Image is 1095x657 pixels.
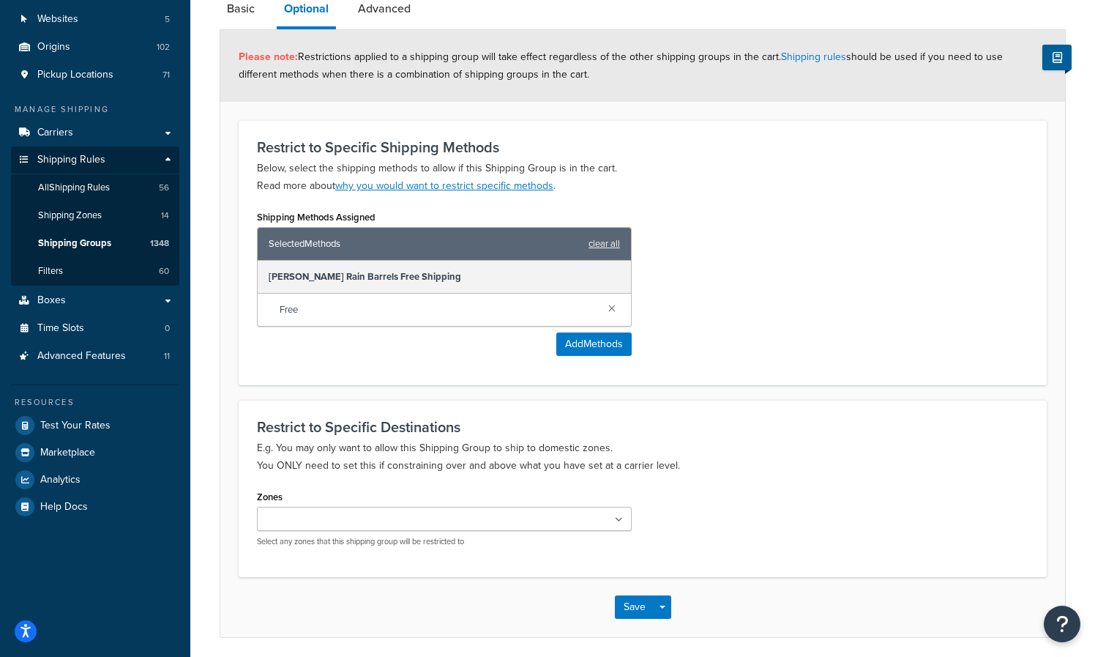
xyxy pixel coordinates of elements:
[11,230,179,257] li: Shipping Groups
[40,447,95,459] span: Marketplace
[11,258,179,285] a: Filters60
[37,41,70,53] span: Origins
[280,300,597,320] span: Free
[1042,45,1072,70] button: Show Help Docs
[257,212,375,223] label: Shipping Methods Assigned
[38,237,111,250] span: Shipping Groups
[11,34,179,61] li: Origins
[11,258,179,285] li: Filters
[38,182,110,194] span: All Shipping Rules
[269,234,581,254] span: Selected Methods
[257,160,1028,195] p: Below, select the shipping methods to allow if this Shipping Group is in the cart. Read more about .
[37,350,126,363] span: Advanced Features
[150,237,169,250] span: 1348
[257,139,1028,155] h3: Restrict to Specific Shipping Methods
[1044,606,1080,642] button: Open Resource Center
[239,49,1003,82] span: Restrictions applied to a shipping group will take effect regardless of the other shipping groups...
[11,62,179,89] li: Pickup Locations
[11,287,179,314] a: Boxes
[588,234,620,254] a: clear all
[37,154,105,166] span: Shipping Rules
[165,322,170,335] span: 0
[781,49,846,64] a: Shipping rules
[38,265,63,278] span: Filters
[11,103,179,116] div: Manage Shipping
[37,127,73,139] span: Carriers
[11,6,179,33] li: Websites
[40,501,88,513] span: Help Docs
[38,209,102,222] span: Shipping Zones
[11,62,179,89] a: Pickup Locations71
[11,6,179,33] a: Websites5
[40,474,81,486] span: Analytics
[11,174,179,201] a: AllShipping Rules56
[257,536,632,547] p: Select any zones that this shipping group will be restricted to
[11,315,179,342] li: Time Slots
[11,315,179,342] a: Time Slots0
[11,412,179,439] a: Test Your Rates
[11,202,179,229] a: Shipping Zones14
[11,467,179,493] a: Analytics
[615,595,654,619] button: Save
[11,146,179,286] li: Shipping Rules
[165,13,170,26] span: 5
[37,13,78,26] span: Websites
[37,294,66,307] span: Boxes
[37,322,84,335] span: Time Slots
[258,261,631,294] div: [PERSON_NAME] Rain Barrels Free Shipping
[157,41,170,53] span: 102
[11,146,179,174] a: Shipping Rules
[11,34,179,61] a: Origins102
[40,420,111,432] span: Test Your Rates
[161,209,169,222] span: 14
[11,230,179,257] a: Shipping Groups1348
[11,119,179,146] a: Carriers
[37,69,113,81] span: Pickup Locations
[11,343,179,370] a: Advanced Features11
[257,419,1028,435] h3: Restrict to Specific Destinations
[257,491,283,502] label: Zones
[11,202,179,229] li: Shipping Zones
[11,343,179,370] li: Advanced Features
[239,49,298,64] strong: Please note:
[11,396,179,409] div: Resources
[11,494,179,520] a: Help Docs
[11,439,179,466] a: Marketplace
[556,333,632,356] button: AddMethods
[164,350,170,363] span: 11
[162,69,170,81] span: 71
[159,265,169,278] span: 60
[335,178,553,193] a: why you would want to restrict specific methods
[159,182,169,194] span: 56
[257,439,1028,475] p: E.g. You may only want to allow this Shipping Group to ship to domestic zones. You ONLY need to s...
